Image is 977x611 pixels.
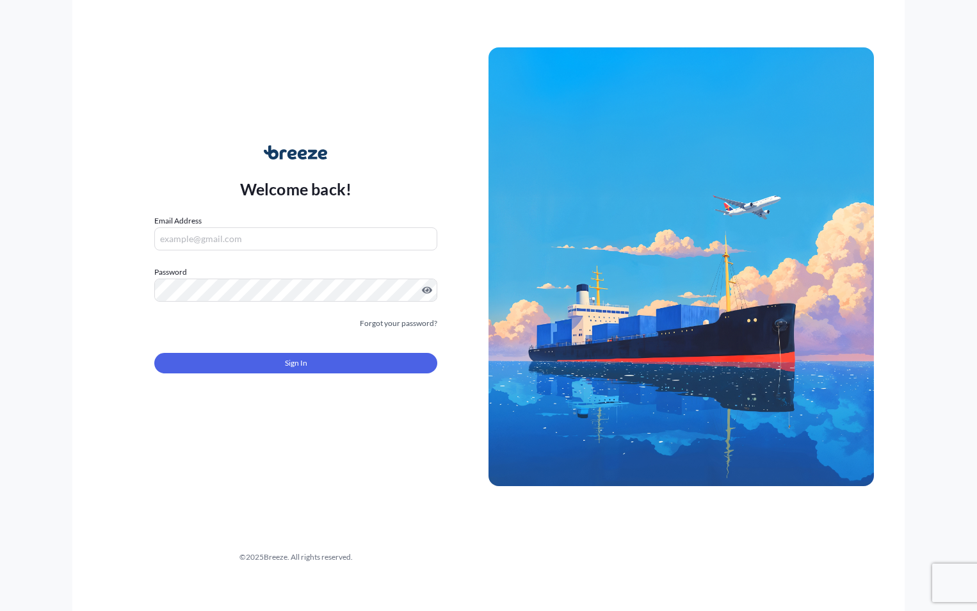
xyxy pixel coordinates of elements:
[103,551,488,564] div: © 2025 Breeze. All rights reserved.
[154,215,202,227] label: Email Address
[154,353,437,373] button: Sign In
[488,47,874,485] img: Ship illustration
[154,227,437,250] input: example@gmail.com
[360,317,437,330] a: Forgot your password?
[285,357,307,370] span: Sign In
[154,266,437,279] label: Password
[240,179,352,199] p: Welcome back!
[422,285,432,295] button: Show password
